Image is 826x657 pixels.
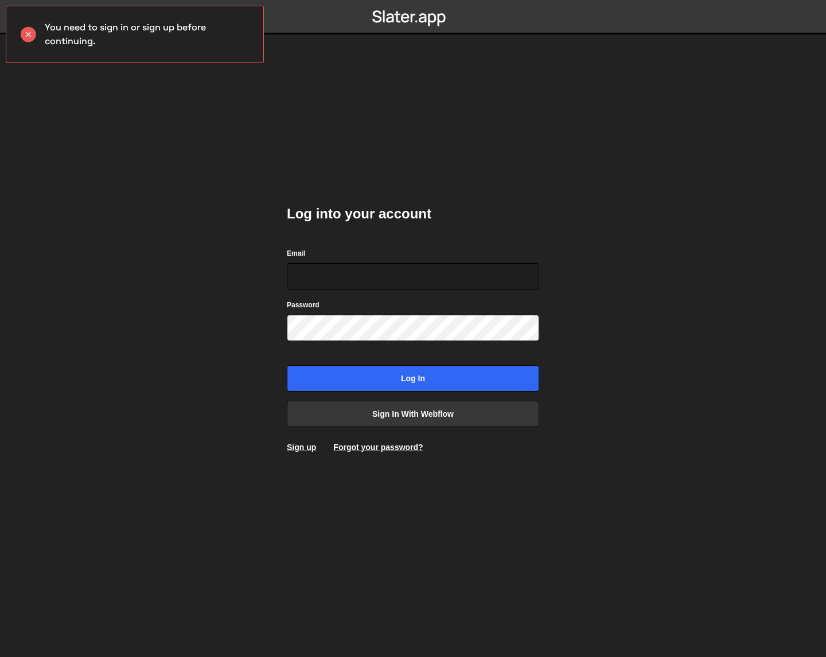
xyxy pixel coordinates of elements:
label: Password [287,299,320,311]
a: Sign up [287,443,316,452]
h2: Log into your account [287,205,539,223]
input: Log in [287,365,539,392]
a: Forgot your password? [333,443,423,452]
label: Email [287,248,305,259]
a: Sign in with Webflow [287,401,539,427]
div: You need to sign in or sign up before continuing. [6,6,264,63]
